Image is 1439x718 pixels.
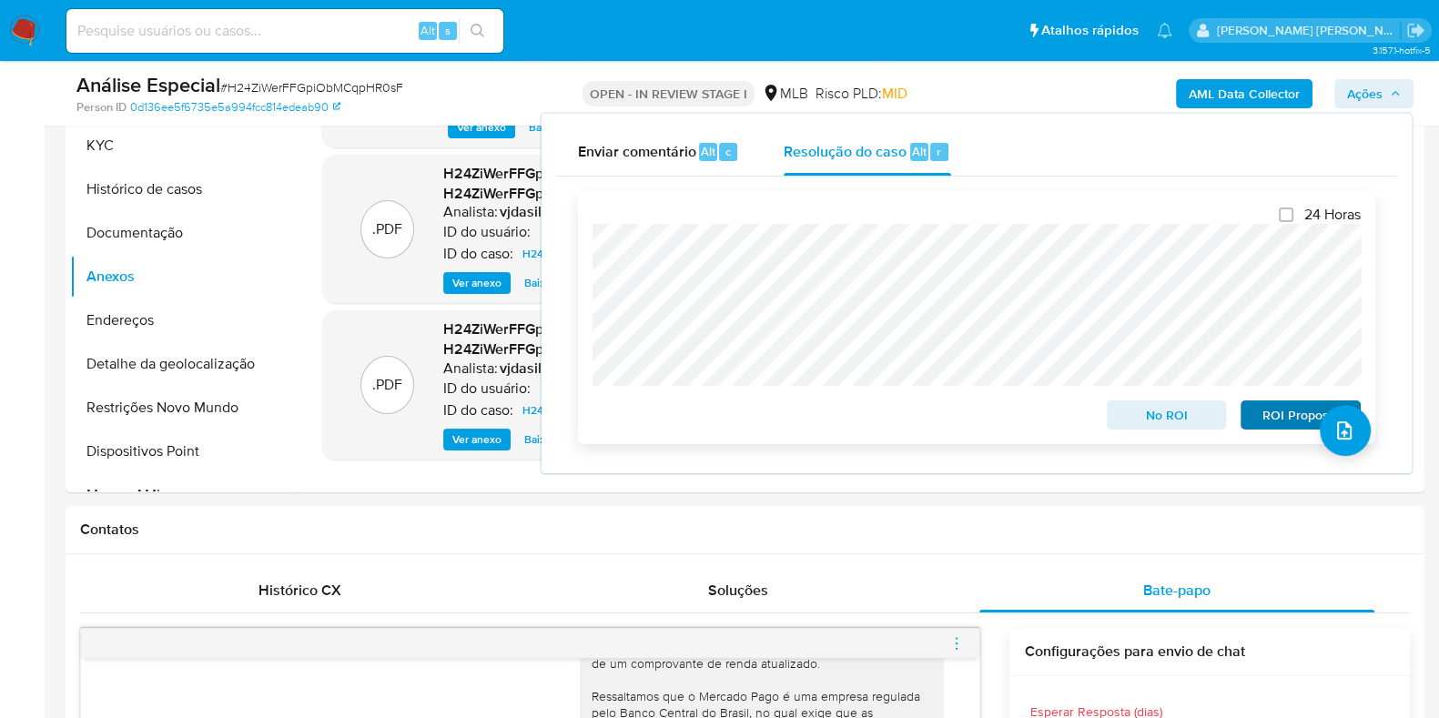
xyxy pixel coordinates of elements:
a: 0d136ee5f6735e5a994fcc814edeab90 [130,99,340,116]
span: Atalhos rápidos [1041,21,1139,40]
button: ROI Proposal [1241,400,1361,430]
h1: Contatos [80,521,1410,539]
span: Resolução do caso [784,140,907,161]
p: ID do usuário: [443,223,531,241]
button: Baixar [520,116,568,138]
span: Alt [912,143,927,160]
span: 24 Horas [1304,206,1361,224]
input: Pesquise usuários ou casos... [66,19,503,43]
button: Ver anexo [443,272,511,294]
span: H24ZiWerFFGpiObMCqpHR0sF_internal_info_27_08_2025.pdf - H24ZiWerFFGpiObMCqpHR0sF_internal_info_27... [443,163,869,204]
span: Ver anexo [452,274,502,292]
span: c [725,143,731,160]
a: 657179866 [532,221,635,243]
span: Risco PLD: [816,84,907,104]
h3: Configurações para envio de chat [1024,642,1395,661]
button: menu-action [948,622,965,665]
p: Analista: [443,359,498,378]
span: Soluções [708,580,768,601]
p: OPEN - IN REVIEW STAGE I [583,81,755,106]
span: Ver anexo [452,430,502,449]
a: Sair [1406,21,1425,40]
button: Ver anexo [443,429,511,450]
span: H24ZiWerFFGpiObMCqpHR0sF [522,243,680,265]
button: Detalhe da geolocalização [70,342,298,386]
p: ID do usuário: [443,379,531,398]
p: ID do caso: [443,401,513,420]
span: Enviar comentário [578,140,696,161]
p: viviane.jdasilva@mercadopago.com.br [1217,22,1401,39]
button: AML Data Collector [1176,79,1312,108]
span: MID [882,83,907,104]
p: .PDF [372,375,402,395]
b: Person ID [76,99,127,116]
span: # H24ZiWerFFGpiObMCqpHR0sF [220,78,403,96]
span: Baixar [524,274,554,292]
span: Ações [1347,79,1383,108]
button: Histórico de casos [70,167,298,211]
span: r [937,143,941,160]
button: search-icon [459,18,496,44]
button: upload-file [1320,405,1371,456]
p: ID do caso: [443,245,513,263]
span: Baixar [524,430,554,449]
span: Bate-papo [1143,580,1211,601]
button: Ver anexo [448,116,515,138]
button: Ações [1334,79,1414,108]
button: KYC [70,124,298,167]
button: No ROI [1107,400,1227,430]
p: Analista: [443,203,498,221]
b: Análise Especial [76,70,220,99]
a: Notificações [1157,23,1172,38]
b: AML Data Collector [1189,79,1300,108]
div: MLB [762,84,808,104]
span: Baixar [529,118,559,137]
span: H24ZiWerFFGpiObMCqpHR0sF [522,399,680,421]
button: Endereços [70,298,298,342]
h6: vjdasilva [500,359,557,378]
input: 24 Horas [1279,207,1293,222]
span: Alt [701,143,715,160]
button: Marcas AML [70,473,298,517]
button: Baixar [515,272,563,294]
a: H24ZiWerFFGpiObMCqpHR0sF [515,399,687,421]
button: Anexos [70,255,298,298]
span: s [445,22,451,39]
h6: vjdasilva [500,203,557,221]
button: Dispositivos Point [70,430,298,473]
button: Restrições Novo Mundo [70,386,298,430]
a: 657179866 [532,378,635,399]
span: ROI Proposal [1253,402,1348,428]
button: Documentação [70,211,298,255]
span: Ver anexo [457,118,506,137]
button: Baixar [515,429,563,450]
span: Histórico CX [258,580,341,601]
p: .PDF [372,219,402,239]
span: H24ZiWerFFGpiObMCqpHR0sF_external_info_27_08_2025.pdf - H24ZiWerFFGpiObMCqpHR0sF_external_info_27... [443,319,872,359]
span: Alt [421,22,435,39]
span: No ROI [1120,402,1214,428]
a: H24ZiWerFFGpiObMCqpHR0sF [515,243,687,265]
span: 3.157.1-hotfix-5 [1372,43,1430,57]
